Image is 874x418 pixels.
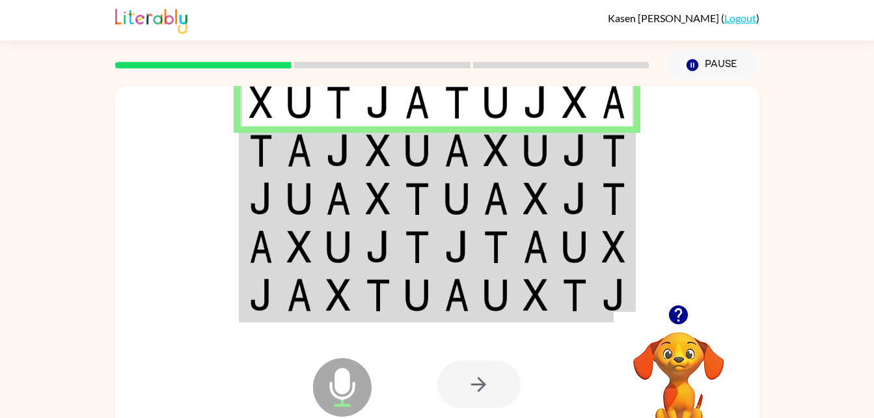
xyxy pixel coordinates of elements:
[724,12,756,24] a: Logout
[366,230,390,263] img: j
[444,86,469,118] img: t
[326,182,351,215] img: a
[249,86,273,118] img: x
[287,86,312,118] img: u
[484,182,508,215] img: a
[602,134,625,167] img: t
[484,86,508,118] img: u
[444,182,469,215] img: u
[326,230,351,263] img: u
[608,12,759,24] div: ( )
[249,134,273,167] img: t
[523,134,548,167] img: u
[326,134,351,167] img: j
[602,230,625,263] img: x
[287,182,312,215] img: u
[602,279,625,311] img: j
[115,5,187,34] img: Literably
[249,230,273,263] img: a
[444,230,469,263] img: j
[249,279,273,311] img: j
[484,134,508,167] img: x
[562,230,587,263] img: u
[562,182,587,215] img: j
[562,279,587,311] img: t
[287,279,312,311] img: a
[366,182,390,215] img: x
[484,230,508,263] img: t
[444,279,469,311] img: a
[405,182,430,215] img: t
[287,230,312,263] img: x
[562,134,587,167] img: j
[366,134,390,167] img: x
[523,86,548,118] img: j
[523,230,548,263] img: a
[405,134,430,167] img: u
[444,134,469,167] img: a
[405,230,430,263] img: t
[602,86,625,118] img: a
[405,279,430,311] img: u
[326,279,351,311] img: x
[523,182,548,215] img: x
[249,182,273,215] img: j
[326,86,351,118] img: t
[287,134,312,167] img: a
[366,279,390,311] img: t
[405,86,430,118] img: a
[484,279,508,311] img: u
[523,279,548,311] img: x
[602,182,625,215] img: t
[366,86,390,118] img: j
[665,50,759,80] button: Pause
[608,12,721,24] span: Kasen [PERSON_NAME]
[562,86,587,118] img: x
